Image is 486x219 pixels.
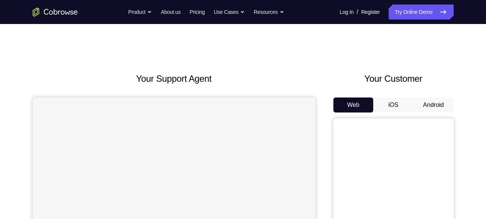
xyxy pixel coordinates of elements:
[340,4,354,19] a: Log In
[254,4,284,19] button: Resources
[333,72,454,85] h2: Your Customer
[33,7,78,16] a: Go to the home page
[189,4,204,19] a: Pricing
[373,97,413,112] button: iOS
[413,97,454,112] button: Android
[389,4,453,19] a: Try Online Demo
[161,4,180,19] a: About us
[333,97,374,112] button: Web
[361,4,380,19] a: Register
[357,7,358,16] span: /
[214,4,245,19] button: Use Cases
[33,72,315,85] h2: Your Support Agent
[128,4,152,19] button: Product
